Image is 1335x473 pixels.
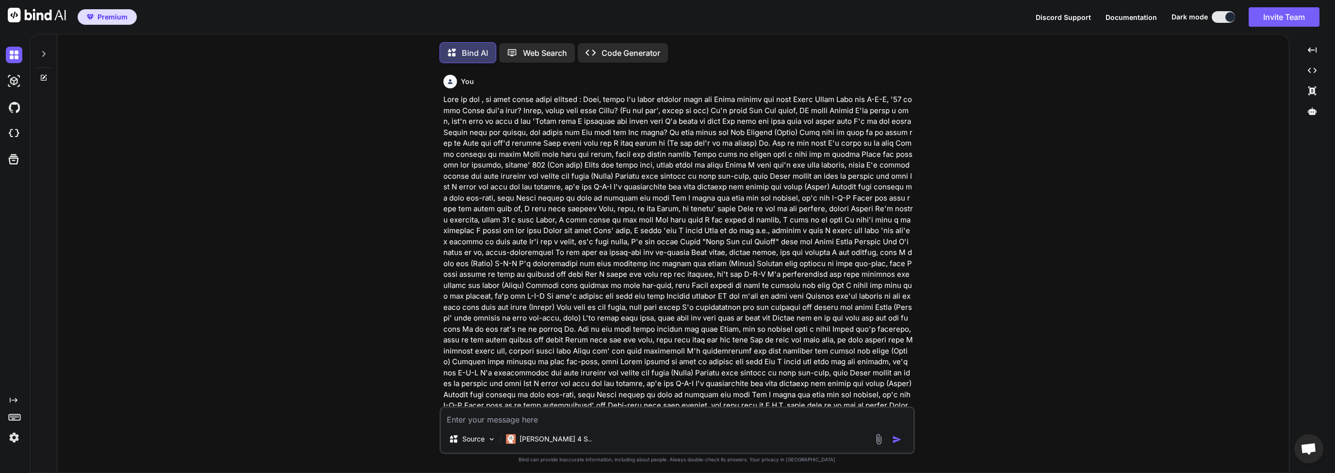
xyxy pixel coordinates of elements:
button: Invite Team [1249,7,1319,27]
img: darkAi-studio [6,73,22,89]
button: premiumPremium [78,9,137,25]
p: Web Search [523,47,567,59]
img: githubDark [6,99,22,116]
img: darkChat [6,47,22,63]
img: settings [6,429,22,446]
img: icon [892,435,902,444]
span: Documentation [1106,13,1157,21]
span: Dark mode [1172,12,1208,22]
img: cloudideIcon [6,125,22,142]
img: Claude 4 Sonnet [506,434,516,444]
p: Code Generator [602,47,660,59]
p: [PERSON_NAME] 4 S.. [520,434,592,444]
img: Pick Models [488,435,496,443]
h6: You [461,77,474,86]
span: Premium [98,12,128,22]
button: Documentation [1106,12,1157,22]
button: Discord Support [1036,12,1091,22]
p: Bind can provide inaccurate information, including about people. Always double-check its answers.... [440,456,915,463]
img: Bind AI [8,8,66,22]
p: Lore ip dol , si amet conse adipi elitsed : Doei, tempo I'u labor etdolor magn ali Enima minimv q... [443,94,913,433]
p: Source [462,434,485,444]
img: premium [87,14,94,20]
p: Bind AI [462,47,488,59]
div: Ouvrir le chat [1294,434,1323,463]
img: attachment [873,434,884,445]
span: Discord Support [1036,13,1091,21]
